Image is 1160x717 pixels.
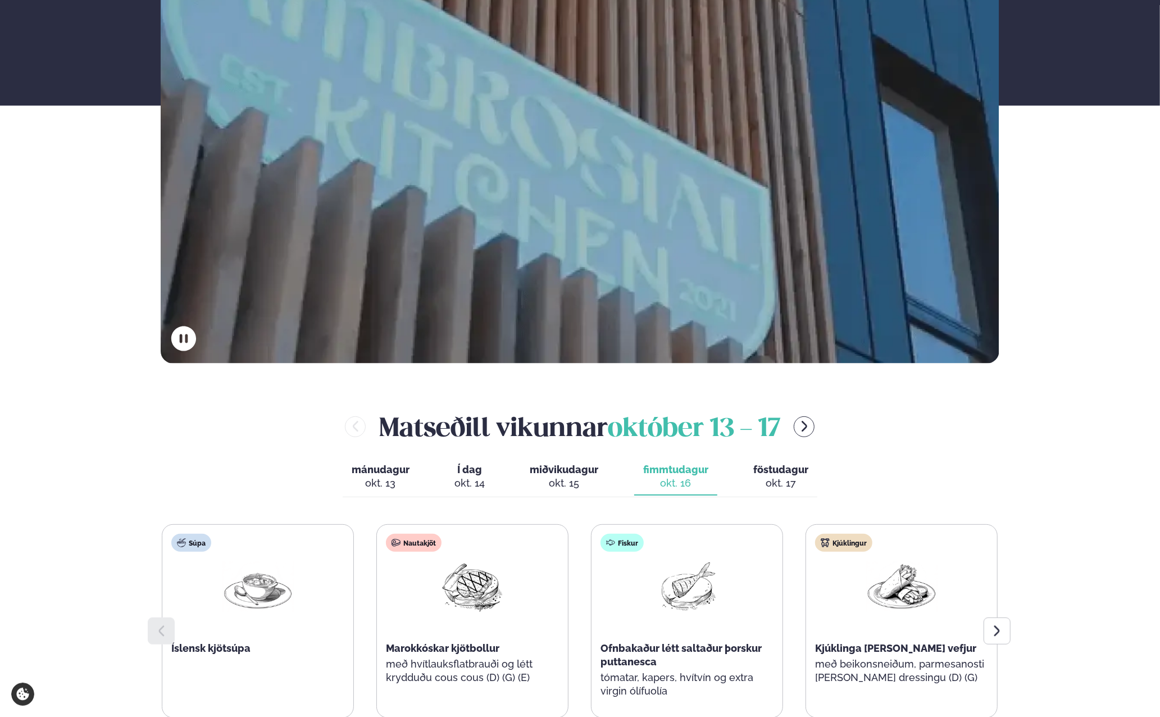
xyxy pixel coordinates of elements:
p: með hvítlauksflatbrauði og létt krydduðu cous cous (D) (G) (E) [386,657,559,684]
span: Marokkóskar kjötbollur [386,642,499,654]
a: Cookie settings [11,683,34,706]
div: okt. 14 [454,477,485,490]
button: menu-btn-right [794,416,815,437]
h2: Matseðill vikunnar [379,409,780,445]
span: miðvikudagur [530,464,598,475]
div: Fiskur [601,534,644,552]
div: okt. 13 [352,477,410,490]
button: menu-btn-left [345,416,366,437]
img: Soup.png [222,561,294,613]
div: okt. 15 [530,477,598,490]
button: miðvikudagur okt. 15 [521,459,607,496]
div: okt. 17 [753,477,808,490]
button: Í dag okt. 14 [445,459,494,496]
span: október 13 - 17 [608,417,780,442]
span: Í dag [454,463,485,477]
span: Íslensk kjötsúpa [171,642,251,654]
span: Kjúklinga [PERSON_NAME] vefjur [815,642,976,654]
div: Nautakjöt [386,534,442,552]
img: Fish.png [651,561,723,613]
p: með beikonsneiðum, parmesanosti [PERSON_NAME] dressingu (D) (G) [815,657,988,684]
button: föstudagur okt. 17 [744,459,817,496]
img: Beef-Meat.png [436,561,508,613]
img: Wraps.png [866,561,938,613]
button: fimmtudagur okt. 16 [634,459,717,496]
img: beef.svg [392,538,401,547]
button: mánudagur okt. 13 [343,459,418,496]
div: okt. 16 [643,477,708,490]
img: chicken.svg [821,538,830,547]
img: soup.svg [177,538,186,547]
span: Ofnbakaður létt saltaður þorskur puttanesca [601,642,762,668]
div: Súpa [171,534,211,552]
div: Kjúklingur [815,534,872,552]
span: fimmtudagur [643,464,708,475]
span: mánudagur [352,464,410,475]
img: fish.svg [606,538,615,547]
span: föstudagur [753,464,808,475]
p: tómatar, kapers, hvítvín og extra virgin ólífuolía [601,671,774,698]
